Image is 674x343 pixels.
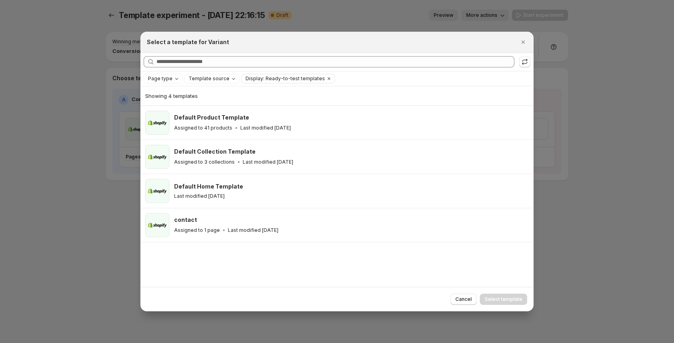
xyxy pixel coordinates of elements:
img: contact [145,213,169,237]
img: Default Collection Template [145,145,169,169]
p: Assigned to 3 collections [174,159,235,165]
button: Clear [325,74,333,83]
img: Default Product Template [145,111,169,135]
p: Last modified [DATE] [240,125,291,131]
span: Cancel [455,296,472,302]
button: Template source [185,74,239,83]
button: Close [518,37,529,48]
p: Assigned to 1 page [174,227,220,233]
p: Assigned to 41 products [174,125,232,131]
button: Cancel [451,294,477,305]
span: Template source [189,75,229,82]
img: Default Home Template [145,179,169,203]
button: Display: Ready-to-test templates [242,74,325,83]
h2: Select a template for Variant [147,38,229,46]
h3: Default Product Template [174,114,249,122]
h3: Default Home Template [174,183,243,191]
button: Page type [144,74,182,83]
span: Page type [148,75,173,82]
p: Last modified [DATE] [174,193,225,199]
p: Last modified [DATE] [228,227,278,233]
h3: contact [174,216,197,224]
span: Showing 4 templates [145,93,198,99]
h3: Default Collection Template [174,148,256,156]
span: Display: Ready-to-test templates [246,75,325,82]
p: Last modified [DATE] [243,159,293,165]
